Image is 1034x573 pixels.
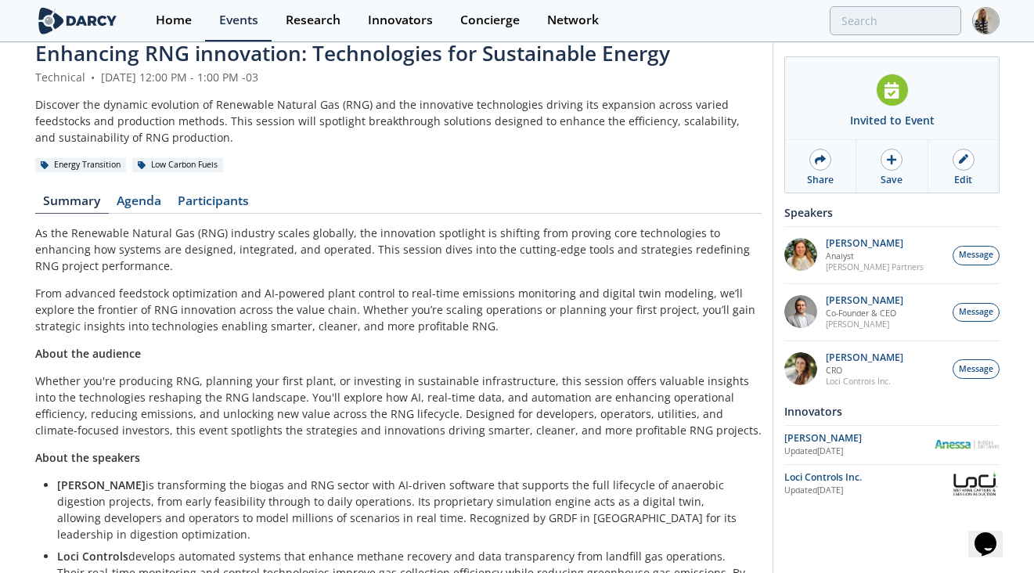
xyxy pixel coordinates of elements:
[784,445,934,458] div: Updated [DATE]
[35,195,109,214] a: Summary
[784,485,950,497] div: Updated [DATE]
[35,158,127,172] div: Energy Transition
[132,158,224,172] div: Low Carbon Fuels
[460,14,520,27] div: Concierge
[826,365,903,376] p: CRO
[35,96,762,146] div: Discover the dynamic evolution of Renewable Natural Gas (RNG) and the innovative technologies dri...
[784,431,1000,459] a: [PERSON_NAME] Updated[DATE] Anessa
[959,306,993,319] span: Message
[286,14,340,27] div: Research
[953,303,1000,323] button: Message
[850,112,935,128] div: Invited to Event
[547,14,599,27] div: Network
[784,470,1000,498] a: Loci Controls Inc. Updated[DATE] Loci Controls Inc.
[959,249,993,261] span: Message
[807,173,834,187] div: Share
[784,470,950,485] div: Loci Controls Inc.
[950,470,1000,498] img: Loci Controls Inc.
[954,173,972,187] div: Edit
[784,431,934,445] div: [PERSON_NAME]
[826,376,903,387] p: Loci Controls Inc.
[35,7,121,34] img: logo-wide.svg
[88,70,98,85] span: •
[57,477,146,492] strong: [PERSON_NAME]
[784,238,817,271] img: fddc0511-1997-4ded-88a0-30228072d75f
[934,440,1000,449] img: Anessa
[826,295,903,306] p: [PERSON_NAME]
[219,14,258,27] div: Events
[784,199,1000,226] div: Speakers
[170,195,258,214] a: Participants
[826,319,903,330] p: [PERSON_NAME]
[35,450,140,465] strong: About the speakers
[826,261,924,272] p: [PERSON_NAME] Partners
[35,39,670,67] span: Enhancing RNG innovation: Technologies for Sustainable Energy
[784,398,1000,425] div: Innovators
[953,246,1000,265] button: Message
[368,14,433,27] div: Innovators
[35,373,762,438] p: Whether you're producing RNG, planning your first plant, or investing in sustainable infrastructu...
[784,295,817,328] img: 1fdb2308-3d70-46db-bc64-f6eabefcce4d
[826,352,903,363] p: [PERSON_NAME]
[35,225,762,274] p: As the Renewable Natural Gas (RNG) industry scales globally, the innovation spotlight is shifting...
[953,359,1000,379] button: Message
[972,7,1000,34] img: Profile
[826,238,924,249] p: [PERSON_NAME]
[156,14,192,27] div: Home
[830,6,961,35] input: Advanced Search
[109,195,170,214] a: Agenda
[968,510,1018,557] iframe: chat widget
[784,352,817,385] img: 737ad19b-6c50-4cdf-92c7-29f5966a019e
[959,363,993,376] span: Message
[881,173,902,187] div: Save
[35,346,141,361] strong: About the audience
[928,140,999,193] a: Edit
[57,549,128,564] strong: Loci Controls
[35,285,762,334] p: From advanced feedstock optimization and AI-powered plant control to real-time emissions monitori...
[826,250,924,261] p: Analyst
[826,308,903,319] p: Co-Founder & CEO
[57,477,751,542] p: is transforming the biogas and RNG sector with AI-driven software that supports the full lifecycl...
[35,69,762,85] div: Technical [DATE] 12:00 PM - 1:00 PM -03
